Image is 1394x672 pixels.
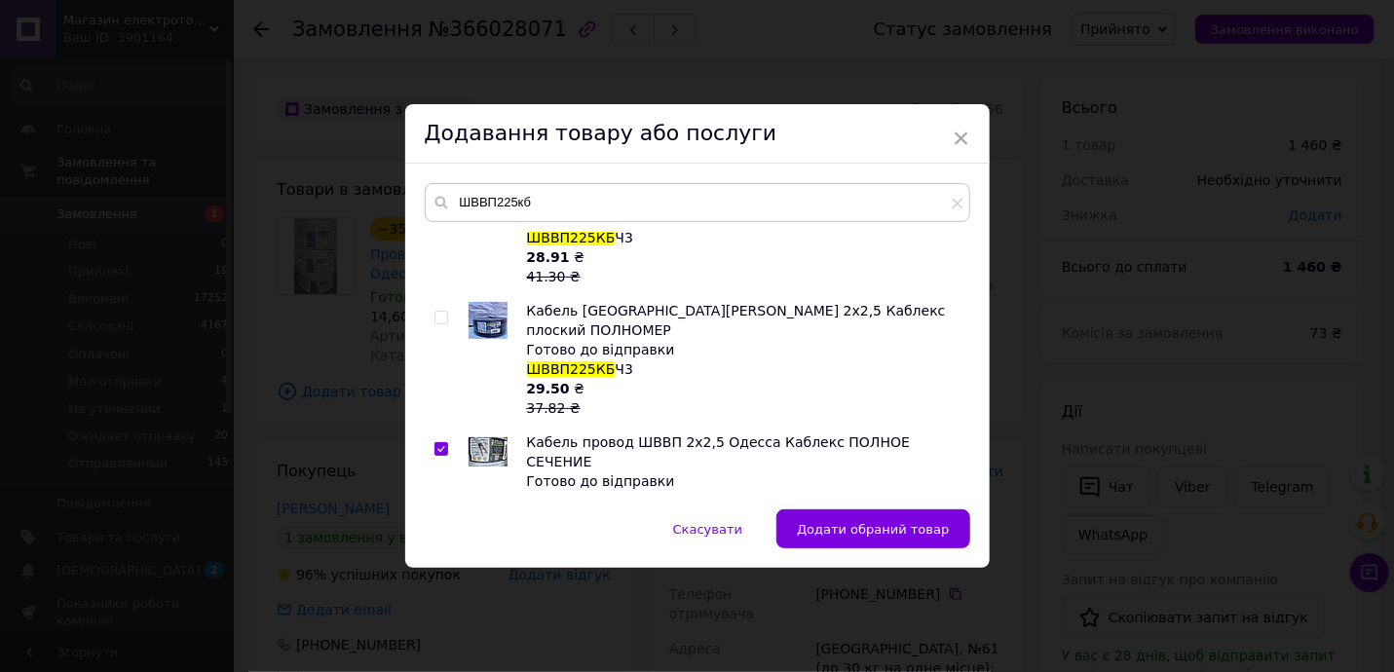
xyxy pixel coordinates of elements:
span: Кабель [GEOGRAPHIC_DATA][PERSON_NAME] 2х2,5 Каблекс плоский ПОЛНОМЕР [527,303,946,338]
span: Ч3 [615,361,633,377]
img: Кабель Одесса ШВВП 2х2,5 Каблекс плоский ПОЛНОМЕР [469,302,508,339]
span: × [953,122,970,155]
div: ₴ [527,379,960,418]
span: Скасувати [673,522,742,537]
div: Готово до відправки [527,340,960,359]
div: Готово до відправки [527,471,960,491]
span: ШВВП225КБ [527,361,616,377]
span: 37.82 ₴ [527,400,581,416]
div: ₴ [527,247,960,286]
span: Кабель провод ШВВП 2х2,5 Одесса Каблекс ПОЛНОЕ СЕЧЕНИЕ [527,434,911,469]
div: Додавання товару або послуги [405,104,990,164]
b: 28.91 [527,249,570,265]
span: 41.30 ₴ [527,269,581,284]
span: ШВВП225КБ [527,230,616,245]
span: Ч3 [615,230,633,245]
b: 29.50 [527,381,570,396]
input: Пошук за товарами та послугами [425,183,970,222]
img: Кабель провод ШВВП 2х2,5 Одесса Каблекс ПОЛНОЕ СЕЧЕНИЕ [469,437,508,467]
button: Скасувати [653,509,763,548]
span: Додати обраний товар [797,522,949,537]
button: Додати обраний товар [776,509,969,548]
